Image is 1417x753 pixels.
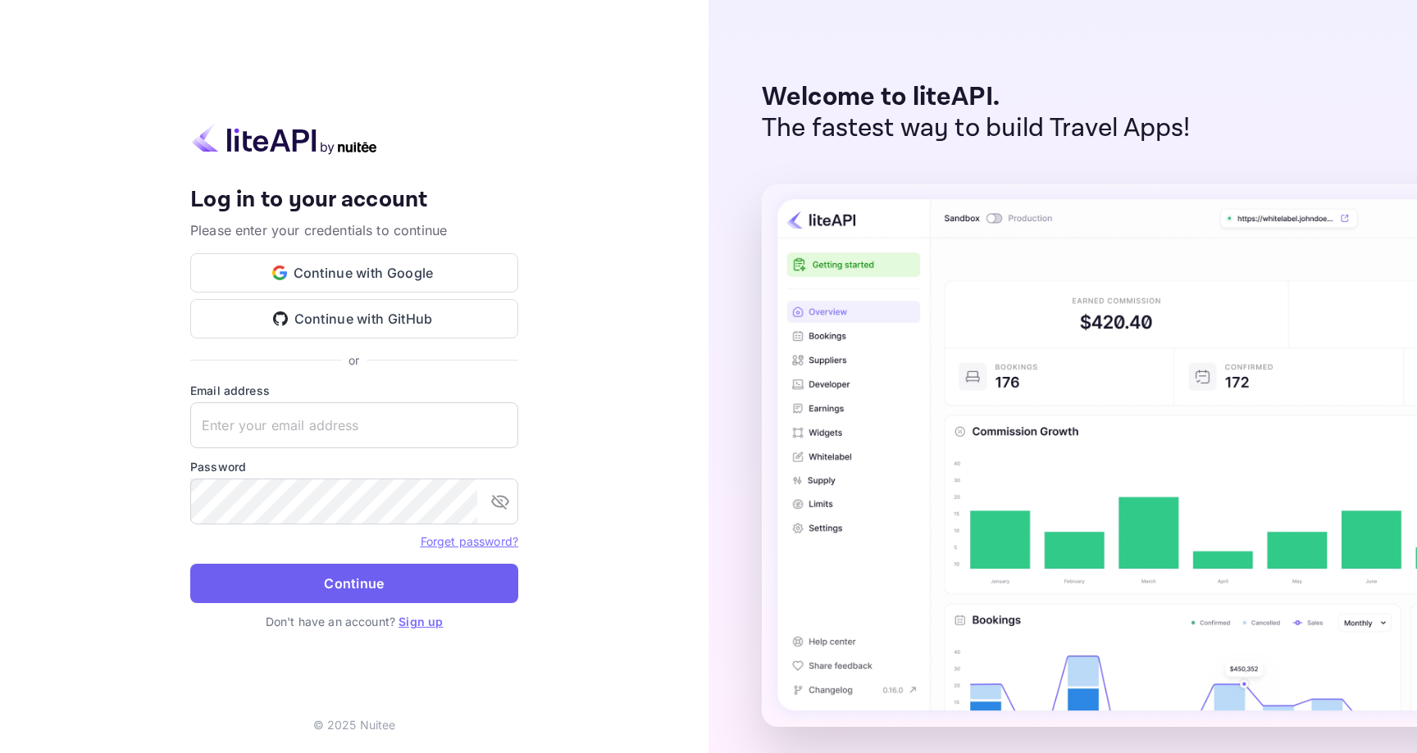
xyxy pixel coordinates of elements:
[421,533,518,549] a: Forget password?
[190,402,518,448] input: Enter your email address
[190,458,518,475] label: Password
[190,299,518,338] button: Continue with GitHub
[190,382,518,399] label: Email address
[484,485,517,518] button: toggle password visibility
[399,615,443,628] a: Sign up
[190,564,518,603] button: Continue
[313,716,396,733] p: © 2025 Nuitee
[190,123,379,155] img: liteapi
[190,186,518,215] h4: Log in to your account
[190,613,518,630] p: Don't have an account?
[349,352,359,369] p: or
[762,82,1191,113] p: Welcome to liteAPI.
[421,534,518,548] a: Forget password?
[762,113,1191,144] p: The fastest way to build Travel Apps!
[190,253,518,293] button: Continue with Google
[190,220,518,240] p: Please enter your credentials to continue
